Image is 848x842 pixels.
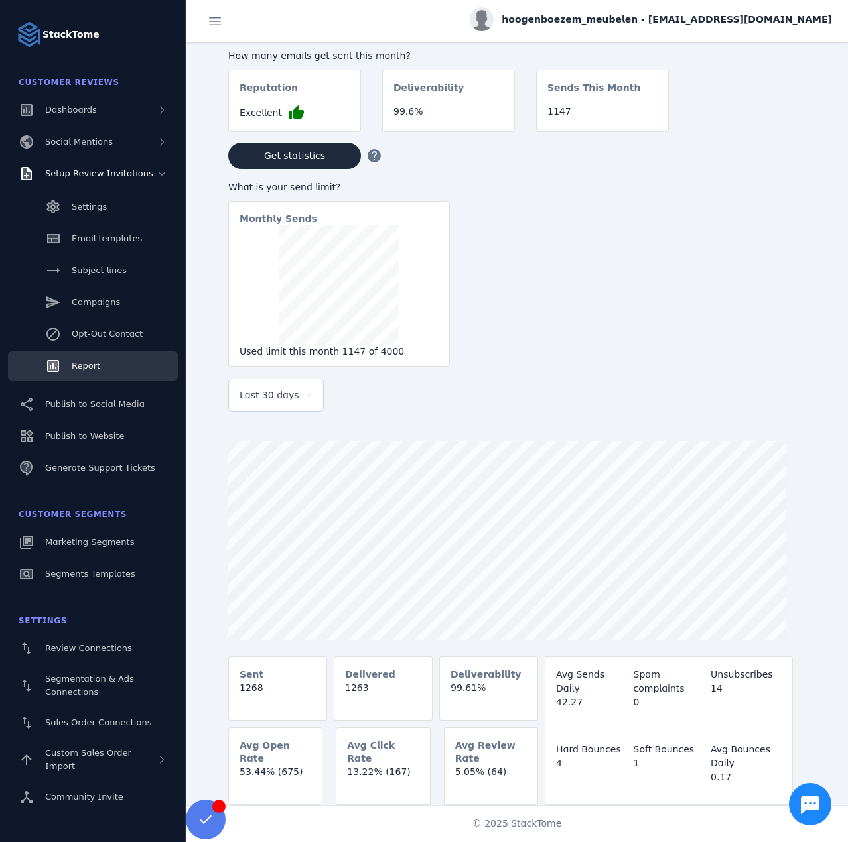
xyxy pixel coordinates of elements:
[45,399,145,409] span: Publish to Social Media
[345,668,395,681] mat-card-subtitle: Delivered
[289,105,305,121] mat-icon: thumb_up
[8,708,178,737] a: Sales Order Connections
[240,212,317,225] mat-card-subtitle: Monthly Sends
[45,105,97,115] span: Dashboards
[45,168,153,178] span: Setup Review Invitations
[72,233,142,243] span: Email templates
[470,7,832,31] button: hoogenboezem_meubelen - [EMAIL_ADDRESS][DOMAIN_NAME]
[240,668,263,681] mat-card-subtitle: Sent
[472,817,562,831] span: © 2025 StackTome
[45,748,131,771] span: Custom Sales Order Import
[228,180,450,194] div: What is your send limit?
[8,390,178,419] a: Publish to Social Media
[16,21,42,48] img: Logo image
[8,782,178,812] a: Community Invite
[229,765,322,790] mat-card-content: 53.44% (675)
[240,387,299,403] span: Last 30 days
[393,105,504,119] div: 99.6%
[45,792,123,802] span: Community Invite
[8,666,178,705] a: Segmentation & Ads Connections
[228,49,669,63] div: How many emails get sent this month?
[547,81,640,105] mat-card-subtitle: Sends This Month
[711,743,782,770] div: Avg Bounces Daily
[72,265,127,275] span: Subject lines
[45,463,155,473] span: Generate Support Tickets
[8,528,178,557] a: Marketing Segments
[634,743,705,756] div: Soft Bounces
[455,739,527,765] mat-card-subtitle: Avg Review Rate
[334,681,432,705] mat-card-content: 1263
[240,106,282,120] span: Excellent
[634,668,705,695] div: Spam complaints
[42,28,100,42] strong: StackTome
[8,288,178,317] a: Campaigns
[336,765,429,790] mat-card-content: 13.22% (167)
[445,765,537,790] mat-card-content: 5.05% (64)
[440,681,537,705] mat-card-content: 99.61%
[72,329,143,339] span: Opt-Out Contact
[19,616,67,625] span: Settings
[72,202,107,211] span: Settings
[45,431,124,441] span: Publish to Website
[45,674,134,697] span: Segmentation & Ads Connections
[72,297,120,307] span: Campaigns
[72,361,100,371] span: Report
[240,345,439,359] div: Used limit this month 1147 of 4000
[711,682,782,695] div: 14
[711,668,782,682] div: Unsubscribes
[451,668,522,681] mat-card-subtitle: Deliverability
[502,13,832,27] span: hoogenboezem_meubelen - [EMAIL_ADDRESS][DOMAIN_NAME]
[8,351,178,381] a: Report
[240,81,298,105] mat-card-subtitle: Reputation
[8,453,178,483] a: Generate Support Tickets
[537,105,668,129] mat-card-content: 1147
[347,739,419,765] mat-card-subtitle: Avg Click Rate
[228,143,361,169] button: Get statistics
[45,717,151,727] span: Sales Order Connections
[19,78,119,87] span: Customer Reviews
[556,756,627,770] div: 4
[556,695,627,709] div: 42.27
[45,569,135,579] span: Segments Templates
[8,256,178,285] a: Subject lines
[45,137,113,147] span: Social Mentions
[45,537,134,547] span: Marketing Segments
[634,756,705,770] div: 1
[711,770,782,784] div: 0.17
[8,320,178,349] a: Opt-Out Contact
[556,668,627,695] div: Avg Sends Daily
[8,224,178,253] a: Email templates
[8,560,178,589] a: Segments Templates
[8,634,178,663] a: Review Connections
[8,422,178,451] a: Publish to Website
[19,510,127,519] span: Customer Segments
[240,739,311,765] mat-card-subtitle: Avg Open Rate
[556,743,627,756] div: Hard Bounces
[470,7,494,31] img: profile.jpg
[634,695,705,709] div: 0
[264,151,325,160] span: Get statistics
[45,643,132,653] span: Review Connections
[229,681,326,705] mat-card-content: 1268
[393,81,464,105] mat-card-subtitle: Deliverability
[8,192,178,221] a: Settings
